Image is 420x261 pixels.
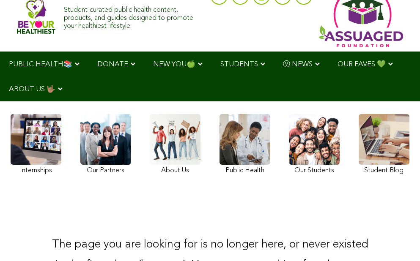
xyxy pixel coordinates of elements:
[9,86,55,93] span: ABOUT US 🤟🏽
[378,220,420,261] iframe: Chat Widget
[9,61,72,68] span: PUBLIC HEALTH📚
[283,61,313,68] span: Ⓥ NEWS
[64,2,206,31] div: Student-curated public health content, products, and guides designed to promote your healthiest l...
[338,61,386,68] span: OUR FAVES 💚
[220,61,258,68] span: STUDENTS
[97,61,128,68] span: DONATE
[153,61,195,68] span: NEW YOU🍏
